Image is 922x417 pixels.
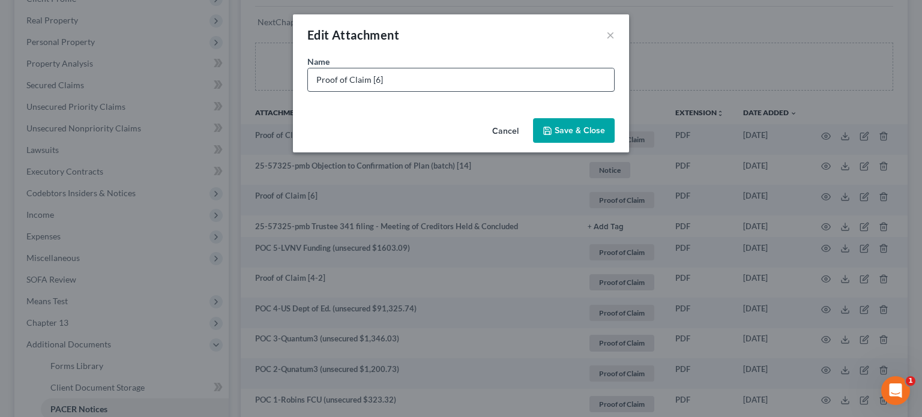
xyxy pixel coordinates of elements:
[307,28,330,42] span: Edit
[332,28,399,42] span: Attachment
[906,376,915,386] span: 1
[533,118,615,143] button: Save & Close
[308,68,614,91] input: Enter name...
[483,119,528,143] button: Cancel
[881,376,910,405] iframe: Intercom live chat
[307,56,330,67] span: Name
[606,28,615,42] button: ×
[555,125,605,136] span: Save & Close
